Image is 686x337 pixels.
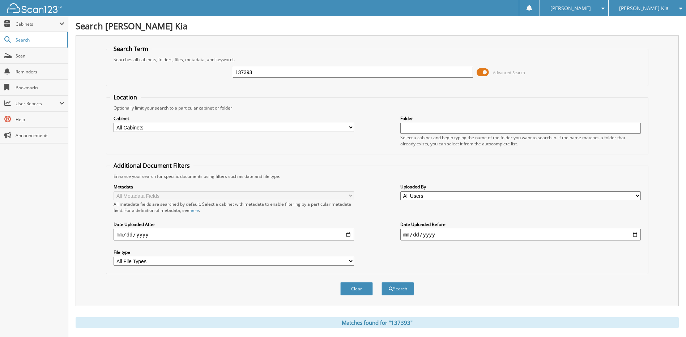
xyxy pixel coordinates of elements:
span: Scan [16,53,64,59]
label: File type [114,249,354,255]
div: Select a cabinet and begin typing the name of the folder you want to search in. If the name match... [400,135,641,147]
span: User Reports [16,101,59,107]
span: [PERSON_NAME] [550,6,591,10]
a: here [189,207,199,213]
span: Bookmarks [16,85,64,91]
span: Announcements [16,132,64,138]
span: Help [16,116,64,123]
button: Search [382,282,414,295]
legend: Location [110,93,141,101]
div: Matches found for "137393" [76,317,679,328]
label: Date Uploaded Before [400,221,641,227]
button: Clear [340,282,373,295]
div: All metadata fields are searched by default. Select a cabinet with metadata to enable filtering b... [114,201,354,213]
div: Searches all cabinets, folders, files, metadata, and keywords [110,56,644,63]
label: Uploaded By [400,184,641,190]
label: Metadata [114,184,354,190]
span: Search [16,37,63,43]
img: scan123-logo-white.svg [7,3,61,13]
input: start [114,229,354,240]
h1: Search [PERSON_NAME] Kia [76,20,679,32]
span: Advanced Search [493,70,525,75]
label: Date Uploaded After [114,221,354,227]
span: Reminders [16,69,64,75]
span: Cabinets [16,21,59,27]
label: Folder [400,115,641,121]
input: end [400,229,641,240]
span: [PERSON_NAME] Kia [619,6,669,10]
div: Enhance your search for specific documents using filters such as date and file type. [110,173,644,179]
legend: Additional Document Filters [110,162,193,170]
legend: Search Term [110,45,152,53]
div: Optionally limit your search to a particular cabinet or folder [110,105,644,111]
label: Cabinet [114,115,354,121]
iframe: Chat Widget [650,302,686,337]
